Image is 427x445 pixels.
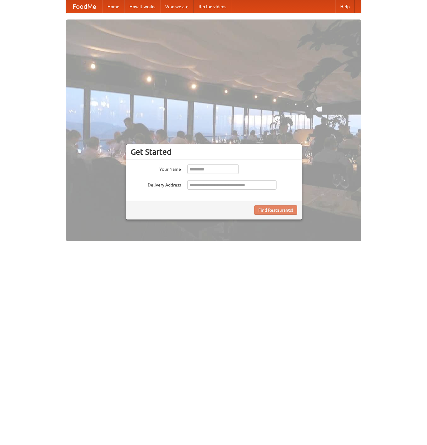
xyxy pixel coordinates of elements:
[102,0,124,13] a: Home
[254,205,297,215] button: Find Restaurants!
[131,147,297,157] h3: Get Started
[160,0,194,13] a: Who we are
[66,0,102,13] a: FoodMe
[131,164,181,172] label: Your Name
[194,0,231,13] a: Recipe videos
[335,0,355,13] a: Help
[124,0,160,13] a: How it works
[131,180,181,188] label: Delivery Address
